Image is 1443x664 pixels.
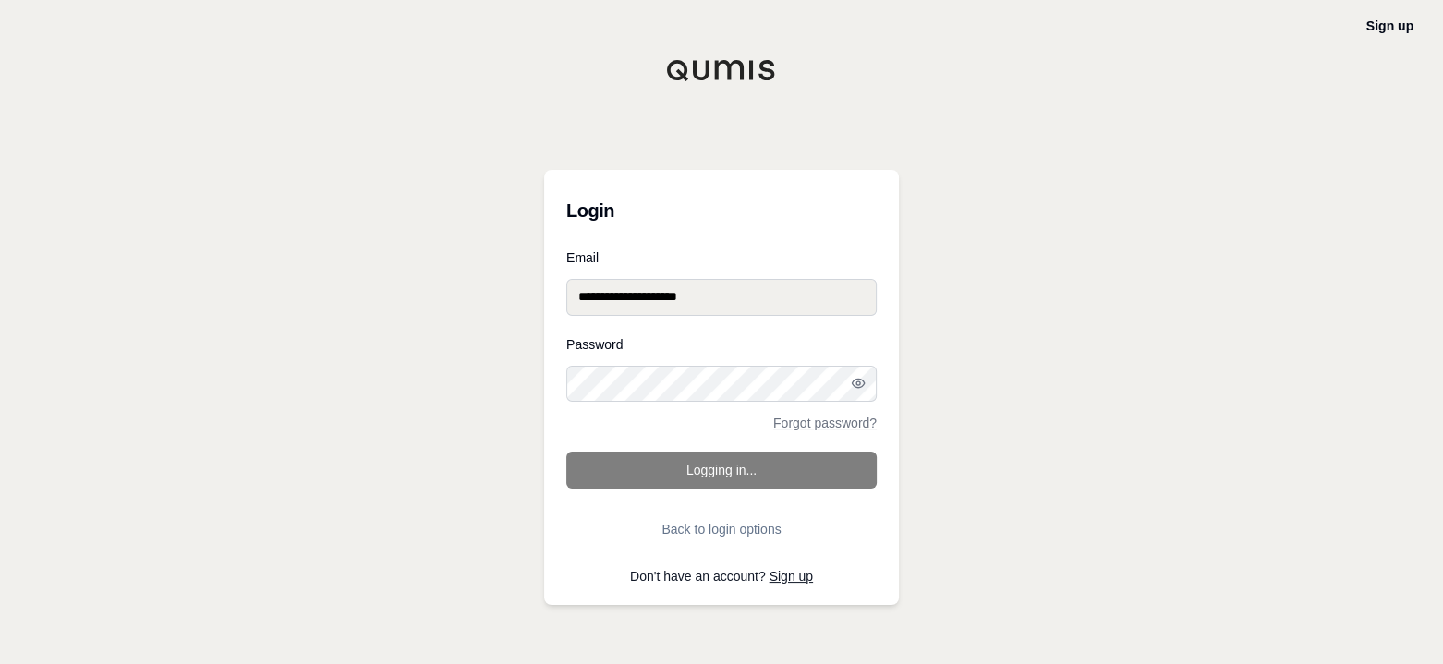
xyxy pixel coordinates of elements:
[566,192,877,229] h3: Login
[566,570,877,583] p: Don't have an account?
[566,251,877,264] label: Email
[666,59,777,81] img: Qumis
[770,569,813,584] a: Sign up
[1366,18,1413,33] a: Sign up
[566,338,877,351] label: Password
[773,417,877,429] a: Forgot password?
[566,511,877,548] button: Back to login options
